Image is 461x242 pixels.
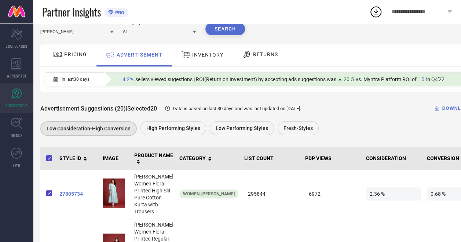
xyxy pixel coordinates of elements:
th: CONSIDERATION [363,147,424,170]
span: Data is based on last 30 days and was last updated on [DATE] . [173,106,301,111]
span: SUGGESTIONS [6,103,28,108]
span: Partner Insights [42,4,101,19]
span: Advertisement Suggestions (20) [40,105,126,112]
span: Women-[PERSON_NAME] [183,191,235,196]
span: INVENTORY [192,52,223,58]
span: RETURNS [253,51,278,57]
span: FWD [13,162,20,168]
th: PDP VIEWS [302,147,363,170]
span: Fresh-Styles [283,125,313,131]
div: Open download list [369,5,383,18]
span: SCORECARDS [6,43,28,49]
th: STYLE ID [56,147,100,170]
th: IMAGE [100,147,131,170]
button: Search [205,23,245,35]
span: 6972 [305,187,360,201]
span: In last 30 days [62,77,89,82]
div: Percentage of sellers who have viewed suggestions for the current Insight Type [119,75,448,84]
span: in Q4'22 [426,76,444,82]
span: PRO [113,10,124,15]
th: LIST COUNT [241,147,302,170]
span: TRENDS [10,133,23,138]
span: 2.36 % [366,187,421,201]
span: | [126,105,127,112]
span: vs. Myntra Platform ROI of [356,76,417,82]
span: Selected 20 [127,105,157,112]
span: WORKSPACE [7,73,27,79]
a: 27805734 [59,191,97,197]
span: High Performing Styles [146,125,200,131]
th: PRODUCT NAME [131,147,176,170]
span: 15 [418,76,424,82]
span: sellers viewed sugestions | ROI(Return on Investment) by accepting ads suggestions was [135,76,336,82]
span: PRICING [64,51,87,57]
span: ADVERTISEMENT [117,52,162,58]
span: 295844 [244,187,299,201]
span: [PERSON_NAME] Women Floral Printed High Slit Pure Cotton Kurta with Trousers [134,174,173,214]
th: CATEGORY [176,147,241,170]
span: 4.2% [122,76,133,82]
span: Low Performing Styles [216,125,268,131]
span: Low Consideration-High Conversion [47,126,131,131]
span: 20.5 [344,76,354,82]
img: 6512caf2-36fd-41c6-9870-9729fc0e532c1710242936929-kurta-set-2531710242936447-4.jpg [103,178,125,208]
